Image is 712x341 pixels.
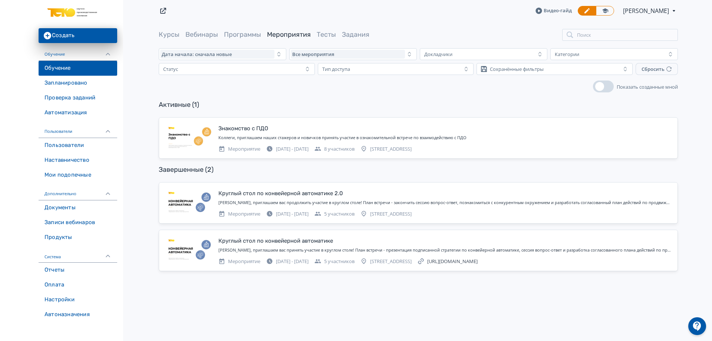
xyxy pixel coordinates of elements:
a: Наставничество [39,153,117,168]
div: Знакомство с ПДО [218,124,268,133]
div: Сохранённые фильтры [490,66,544,72]
div: Круглый стол по конвейерной автоматике 2.0 [218,189,343,198]
div: Обучение [39,43,117,61]
a: Видео-гайд [535,7,572,14]
span: Показать созданные мной [617,83,678,90]
div: 5 участников [314,258,355,265]
a: Переключиться в режим ученика [596,6,614,16]
a: Задания [342,30,369,39]
a: Вебинары [185,30,218,39]
div: [DATE] - [DATE] [266,145,309,153]
a: Продукты [39,230,117,245]
a: Автоназначения [39,307,117,322]
div: 5 участников [314,210,355,218]
div: Коллеги, приглашаем вас продолжить участие в круглом столе! План встречи - закончить сессию вопро... [218,200,672,206]
button: Сбросить [636,63,678,75]
button: Докладчики [420,48,547,60]
div: Коллеги, приглашаем наших стажеров и новичков принять участие в ознакомительной встрече по взаимо... [218,135,672,141]
div: Активные (1) [159,100,199,110]
a: Настройки [39,292,117,307]
div: [STREET_ADDRESS] [360,210,412,218]
div: 8 участников [314,145,355,153]
div: [STREET_ADDRESS] [360,258,412,265]
button: Создать [39,28,117,43]
img: https://files.teachbase.ru/system/systemcolortheme/247/logo/medium-efe9442396f047919b5597fca0845d... [44,4,111,19]
div: Дополнительно [39,183,117,200]
a: Обучение [39,61,117,76]
div: Мероприятие [218,210,260,218]
button: Статус [159,63,315,75]
div: Статус [163,66,178,72]
a: Мероприятия [267,30,311,39]
a: Оплата [39,278,117,292]
button: Категории [550,48,678,60]
span: Дата начала: сначала новые [162,51,232,57]
div: [DATE] - [DATE] [266,210,309,218]
a: [URL][DOMAIN_NAME] [427,258,478,265]
a: Пользователи [39,138,117,153]
a: Записи вебинаров [39,215,117,230]
span: Алена Савинова [623,6,670,15]
a: Круглый стол по конвейерной автоматике[PERSON_NAME], приглашаем вас принять участие в круглом сто... [159,230,678,271]
button: Все мероприятия [289,48,417,60]
a: Круглый стол по конвейерной автоматике 2.0[PERSON_NAME], приглашаем вас продолжить участие в круг... [159,183,678,223]
div: Мероприятие [218,145,260,153]
a: Мои подопечные [39,168,117,183]
div: Категории [555,51,579,57]
div: Докладчики [424,51,452,57]
a: Программы [224,30,261,39]
a: Запланировано [39,76,117,91]
button: Тип доступа [318,63,474,75]
a: Проверка заданий [39,91,117,105]
span: Все мероприятия [292,51,334,57]
div: Тип доступа [322,66,350,72]
a: Отчеты [39,263,117,278]
a: Знакомство с ПДОКоллеги, приглашаем наших стажеров и новичков принять участие в ознакомительной в... [159,118,678,158]
div: Система [39,245,117,263]
div: Завершенные (2) [159,165,214,175]
div: [DATE] - [DATE] [266,258,309,265]
div: Коллеги, приглашаем вас принять участие в круглом столе! План встречи - презентация подписанной с... [218,247,672,253]
div: Пользователи [39,120,117,138]
div: Круглый стол по конвейерной автоматике [218,237,333,245]
button: Сохранённые фильтры [477,63,633,75]
a: Курсы [159,30,179,39]
a: Тесты [317,30,336,39]
div: [STREET_ADDRESS] [360,145,412,153]
a: Автоматизация [39,105,117,120]
button: Дата начала: сначала новые [159,48,286,60]
div: Мероприятие [218,258,260,265]
a: Документы [39,200,117,215]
